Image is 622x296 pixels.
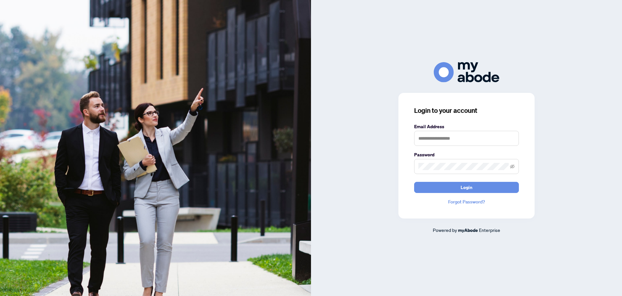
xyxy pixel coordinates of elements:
[414,151,519,158] label: Password
[414,182,519,193] button: Login
[433,227,457,233] span: Powered by
[458,227,478,234] a: myAbode
[414,106,519,115] h3: Login to your account
[414,123,519,130] label: Email Address
[479,227,500,233] span: Enterprise
[434,62,499,82] img: ma-logo
[461,182,472,193] span: Login
[414,198,519,205] a: Forgot Password?
[510,164,515,169] span: eye-invisible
